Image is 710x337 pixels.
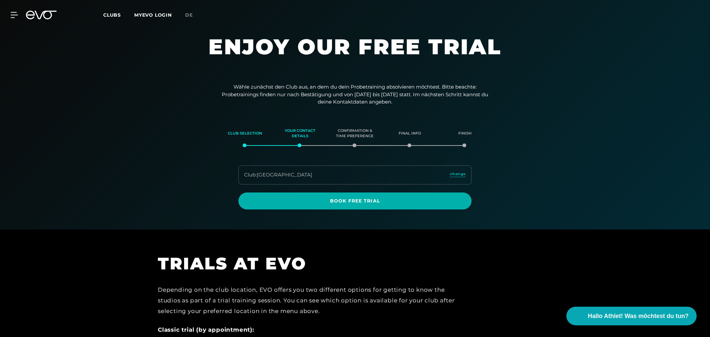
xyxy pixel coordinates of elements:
strong: Classic trial (by appointment): [158,326,254,333]
p: Wähle zunächst den Club aus, an dem du dein Probetraining absolvieren möchtest. Bitte beachte: Pr... [222,83,488,106]
span: Hallo Athlet! Was möchtest du tun? [588,312,689,321]
h1: Enjoy our free trial [155,33,555,73]
span: de [185,12,193,18]
div: Depending on the club location, EVO offers you two different options for getting to know the stud... [158,284,458,317]
span: change [450,171,466,177]
a: de [185,11,201,19]
button: Hallo Athlet! Was möchtest du tun? [566,307,697,325]
div: Finish [446,125,484,143]
div: Club : [GEOGRAPHIC_DATA] [244,171,312,179]
a: Clubs [103,12,134,18]
div: Final info [391,125,429,143]
span: Book Free Trial [254,197,456,204]
div: Confirmation & time preference [336,125,374,143]
h1: TRIALS AT EVO [158,253,458,274]
a: Book Free Trial [238,192,472,209]
a: change [450,171,466,179]
div: Your contact details [281,125,319,143]
span: Clubs [103,12,121,18]
a: MYEVO LOGIN [134,12,172,18]
div: Club selection [226,125,264,143]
